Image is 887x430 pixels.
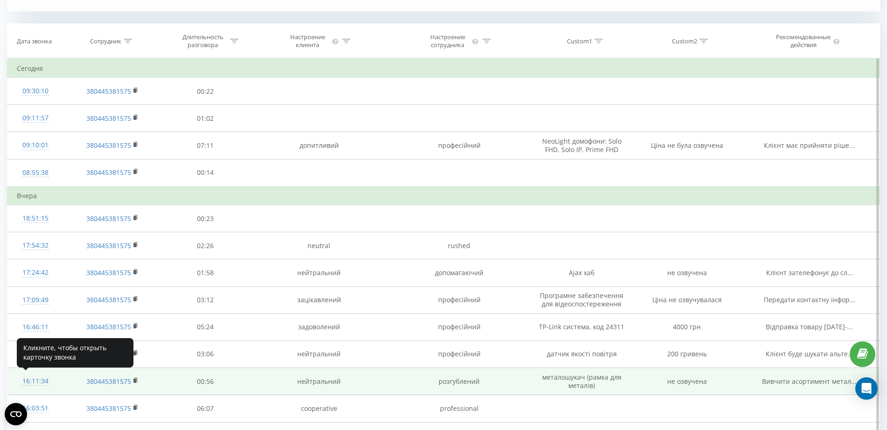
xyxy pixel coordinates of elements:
[529,259,634,286] td: Ajax хаб
[17,338,133,368] div: Кликните, чтобы открыть карточку звонка
[17,37,52,45] div: Дата звонка
[86,114,131,123] a: 380445381575
[178,33,228,49] div: Длительность разговора
[766,322,853,331] span: Відправка товару [DATE]-...
[529,132,634,159] td: NeoLight домофони: Solo FHD, Solo IP, Prime FHD
[161,340,249,368] td: 03:06
[161,395,249,422] td: 06:07
[249,395,389,422] td: cooperative
[17,236,54,255] div: 17:54:32
[529,368,634,395] td: металошукач (рамка для металів)
[17,82,54,100] div: 09:30:10
[17,109,54,127] div: 09:11:57
[7,59,880,78] td: Сегодня
[86,141,131,150] a: 380445381575
[86,168,131,177] a: 380445381575
[389,286,529,313] td: професійний
[17,164,54,182] div: 08:55:38
[389,313,529,340] td: професійний
[86,404,131,413] a: 380445381575
[249,259,389,286] td: нейтральний
[86,268,131,277] a: 380445381575
[389,395,529,422] td: professional
[86,377,131,386] a: 380445381575
[161,259,249,286] td: 01:58
[17,264,54,282] div: 17:24:42
[529,313,634,340] td: TP-Link система, код 24311
[7,187,880,205] td: Вчера
[249,132,389,159] td: допитливий
[389,340,529,368] td: професійний
[161,286,249,313] td: 03:12
[529,340,634,368] td: датчик якості повітря
[17,318,54,336] div: 16:46:11
[855,377,878,400] div: Open Intercom Messenger
[17,136,54,154] div: 09:10:01
[86,295,131,304] a: 380445381575
[285,33,330,49] div: Настроение клиента
[86,322,131,331] a: 380445381575
[529,286,634,313] td: Програмне забезпечення для відеоспостереження
[764,141,855,150] span: Клієнт має прийняти ріше...
[161,368,249,395] td: 00:56
[762,377,857,386] span: Вивчити асортимент метал...
[775,33,831,49] div: Рекомендованные действия
[86,214,131,223] a: 380445381575
[86,241,131,250] a: 380445381575
[389,368,529,395] td: розгублений
[389,132,529,159] td: професійний
[249,340,389,368] td: нейтральний
[249,232,389,259] td: neutral
[17,399,54,417] div: 16:03:51
[634,259,739,286] td: не озвучена
[161,132,249,159] td: 07:11
[161,232,249,259] td: 02:26
[249,313,389,340] td: задоволений
[389,232,529,259] td: rushed
[161,105,249,132] td: 01:02
[766,268,853,277] span: Клієнт зателефонує до сл...
[161,78,249,105] td: 00:22
[161,159,249,187] td: 00:14
[17,372,54,390] div: 16:11:34
[634,368,739,395] td: не озвучена
[249,286,389,313] td: зацікавлений
[86,87,131,96] a: 380445381575
[766,349,853,358] span: Клієнт буде шукати альте...
[161,205,249,232] td: 00:23
[426,33,470,49] div: Настроение сотрудника
[17,291,54,309] div: 17:09:49
[634,313,739,340] td: 4000 грн
[249,368,389,395] td: нейтральний
[90,37,121,45] div: Сотрудник
[634,132,739,159] td: Ціна не була озвучена
[161,313,249,340] td: 05:24
[5,403,27,425] button: Open CMP widget
[17,209,54,228] div: 18:51:15
[764,295,855,304] span: Передати контактну інфор...
[672,37,697,45] div: Custom2
[389,259,529,286] td: допомагаючий
[634,340,739,368] td: 200 гривень
[634,286,739,313] td: Ціна не озвучувалася
[567,37,592,45] div: Custom1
